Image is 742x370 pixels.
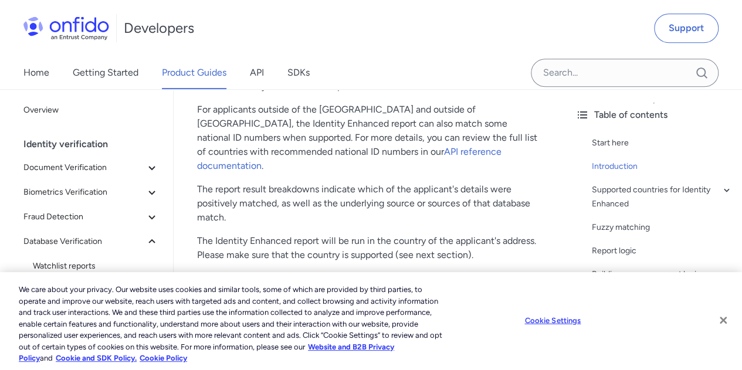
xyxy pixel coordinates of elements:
button: Fraud Detection [19,205,164,229]
span: Document Verification [23,161,145,175]
a: Overview [19,99,164,122]
p: The report result breakdowns indicate which of the applicant's details were positively matched, a... [197,182,543,225]
a: API [250,56,264,89]
p: For applicants outside of the [GEOGRAPHIC_DATA] and outside of [GEOGRAPHIC_DATA], the Identity En... [197,103,543,173]
span: Watchlist reports [33,259,159,273]
a: Cookie and SDK Policy. [56,354,137,362]
a: Fuzzy matching [592,220,733,235]
h1: Developers [124,19,194,38]
img: Onfido Logo [23,16,109,40]
div: Identity verification [23,133,168,156]
button: Cookie Settings [516,308,589,332]
button: Close [710,307,736,333]
span: Overview [23,103,159,117]
a: Home [23,56,49,89]
a: Getting Started [73,56,138,89]
a: SDKs [287,56,310,89]
a: Support [654,13,719,43]
a: Watchlist reports [28,254,164,278]
input: Onfido search input field [531,59,719,87]
a: Building your own report logic [592,267,733,281]
a: Product Guides [162,56,226,89]
a: Cookie Policy [140,354,187,362]
span: Biometrics Verification [23,185,145,199]
div: Table of contents [575,108,733,122]
button: Database Verification [19,230,164,253]
a: Report logic [592,244,733,258]
a: Introduction [592,159,733,174]
a: Start here [592,136,733,150]
div: We care about your privacy. Our website uses cookies and similar tools, some of which are provide... [19,284,445,364]
p: The Identity Enhanced report will be run in the country of the applicant's address. Please make s... [197,234,543,262]
button: Document Verification [19,156,164,179]
button: Biometrics Verification [19,181,164,204]
a: API reference documentation [197,146,502,171]
span: Fraud Detection [23,210,145,224]
span: Database Verification [23,235,145,249]
a: Supported countries for Identity Enhanced [592,183,733,211]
